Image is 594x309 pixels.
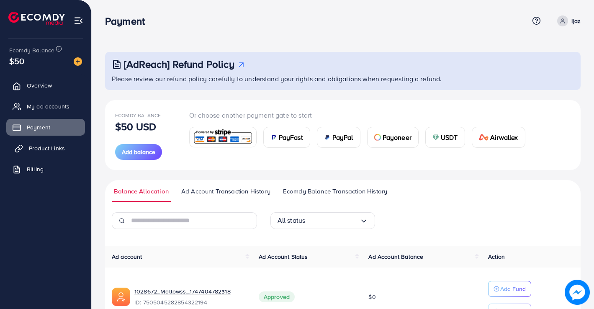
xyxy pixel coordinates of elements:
[112,252,142,261] span: Ad account
[283,187,387,196] span: Ecomdy Balance Transaction History
[6,119,85,136] a: Payment
[115,112,161,119] span: Ecomdy Balance
[112,288,130,306] img: ic-ads-acc.e4c84228.svg
[29,144,65,152] span: Product Links
[554,15,581,26] a: Ijaz
[367,127,419,148] a: cardPayoneer
[74,16,83,26] img: menu
[27,123,50,131] span: Payment
[259,252,308,261] span: Ad Account Status
[6,161,85,178] a: Billing
[134,287,231,296] a: 1028672_Mallowss_1747404782318
[305,214,359,227] input: Search for option
[270,134,277,141] img: card
[479,134,489,141] img: card
[181,187,270,196] span: Ad Account Transaction History
[324,134,331,141] img: card
[27,102,69,111] span: My ad accounts
[488,281,531,297] button: Add Fund
[189,127,257,147] a: card
[114,187,169,196] span: Balance Allocation
[565,280,590,305] img: image
[263,127,310,148] a: cardPayFast
[112,74,576,84] p: Please review our refund policy carefully to understand your rights and obligations when requesti...
[432,134,439,141] img: card
[500,284,526,294] p: Add Fund
[27,165,44,173] span: Billing
[368,252,423,261] span: Ad Account Balance
[332,132,353,142] span: PayPal
[279,132,303,142] span: PayFast
[6,140,85,157] a: Product Links
[27,81,52,90] span: Overview
[8,12,65,25] img: logo
[368,293,375,301] span: $0
[134,287,245,306] div: <span class='underline'>1028672_Mallowss_1747404782318</span></br>7505045282854322194
[115,144,162,160] button: Add balance
[74,57,82,66] img: image
[9,46,54,54] span: Ecomdy Balance
[189,110,532,120] p: Or choose another payment gate to start
[122,148,155,156] span: Add balance
[9,55,24,67] span: $50
[259,291,295,302] span: Approved
[105,15,152,27] h3: Payment
[488,252,505,261] span: Action
[6,98,85,115] a: My ad accounts
[115,121,156,131] p: $50 USD
[490,132,518,142] span: Airwallex
[441,132,458,142] span: USDT
[278,214,306,227] span: All status
[571,16,581,26] p: Ijaz
[317,127,360,148] a: cardPayPal
[374,134,381,141] img: card
[134,298,245,306] span: ID: 7505045282854322194
[270,212,375,229] div: Search for option
[472,127,525,148] a: cardAirwallex
[192,128,254,146] img: card
[383,132,411,142] span: Payoneer
[6,77,85,94] a: Overview
[124,58,234,70] h3: [AdReach] Refund Policy
[425,127,465,148] a: cardUSDT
